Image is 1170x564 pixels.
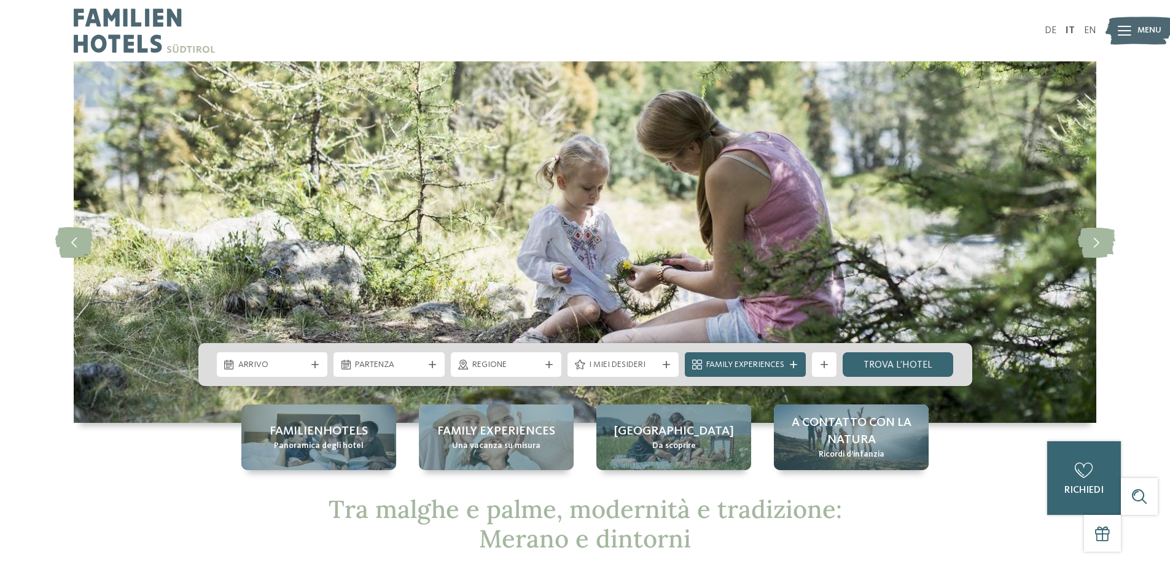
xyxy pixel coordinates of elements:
[589,359,657,371] span: I miei desideri
[1066,26,1075,36] a: IT
[437,423,555,440] span: Family experiences
[614,423,734,440] span: [GEOGRAPHIC_DATA]
[843,352,954,377] a: trova l’hotel
[1045,26,1056,36] a: DE
[1064,485,1104,495] span: richiedi
[329,493,842,554] span: Tra malghe e palme, modernità e tradizione: Merano e dintorni
[472,359,540,371] span: Regione
[270,423,368,440] span: Familienhotels
[596,404,751,470] a: Family hotel a Merano: varietà allo stato puro! [GEOGRAPHIC_DATA] Da scoprire
[274,440,364,452] span: Panoramica degli hotel
[774,404,929,470] a: Family hotel a Merano: varietà allo stato puro! A contatto con la natura Ricordi d’infanzia
[706,359,784,371] span: Family Experiences
[652,440,696,452] span: Da scoprire
[786,414,916,449] span: A contatto con la natura
[1047,441,1121,515] a: richiedi
[241,404,396,470] a: Family hotel a Merano: varietà allo stato puro! Familienhotels Panoramica degli hotel
[819,449,884,461] span: Ricordi d’infanzia
[419,404,574,470] a: Family hotel a Merano: varietà allo stato puro! Family experiences Una vacanza su misura
[238,359,306,371] span: Arrivo
[1084,26,1096,36] a: EN
[1137,25,1161,37] span: Menu
[452,440,540,452] span: Una vacanza su misura
[355,359,423,371] span: Partenza
[74,61,1096,423] img: Family hotel a Merano: varietà allo stato puro!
